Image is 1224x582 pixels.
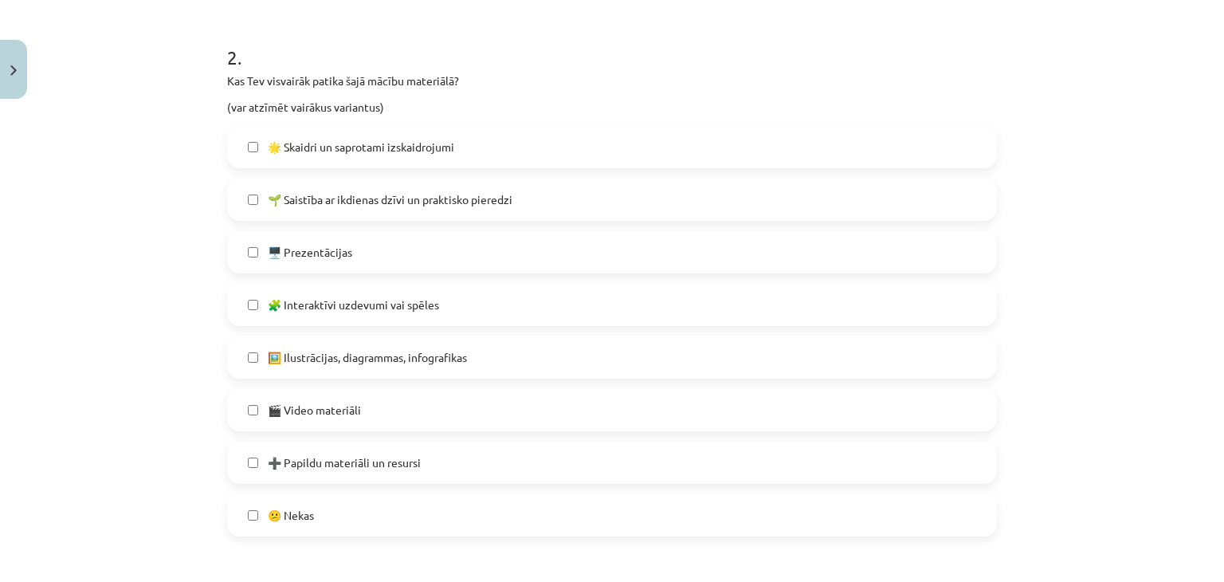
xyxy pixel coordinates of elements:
[248,352,258,363] input: 🖼️ Ilustrācijas, diagrammas, infografikas
[248,300,258,310] input: 🧩 Interaktīvi uzdevumi vai spēles
[268,402,361,419] span: 🎬 Video materiāli
[248,195,258,205] input: 🌱 Saistība ar ikdienas dzīvi un praktisko pieredzi
[268,244,352,261] span: 🖥️ Prezentācijas
[227,99,997,116] p: (var atzīmēt vairākus variantus)
[268,349,467,366] span: 🖼️ Ilustrācijas, diagrammas, infografikas
[248,458,258,468] input: ➕ Papildu materiāli un resursi
[268,454,421,471] span: ➕ Papildu materiāli un resursi
[268,139,454,155] span: 🌟 Skaidri un saprotami izskaidrojumi
[248,405,258,415] input: 🎬 Video materiāli
[248,510,258,521] input: 😕 Nekas
[268,507,314,524] span: 😕 Nekas
[268,297,439,313] span: 🧩 Interaktīvi uzdevumi vai spēles
[248,142,258,152] input: 🌟 Skaidri un saprotami izskaidrojumi
[227,73,997,89] p: Kas Tev visvairāk patika šajā mācību materiālā?
[10,65,17,76] img: icon-close-lesson-0947bae3869378f0d4975bcd49f059093ad1ed9edebbc8119c70593378902aed.svg
[248,247,258,258] input: 🖥️ Prezentācijas
[227,18,997,68] h1: 2 .
[268,191,512,208] span: 🌱 Saistība ar ikdienas dzīvi un praktisko pieredzi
